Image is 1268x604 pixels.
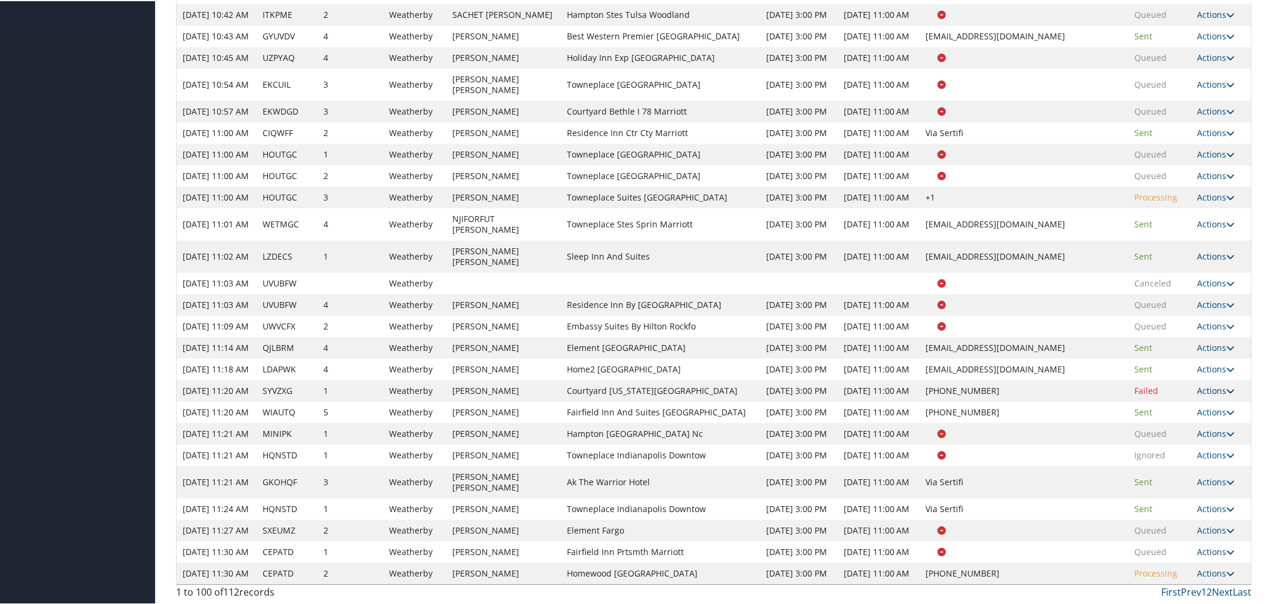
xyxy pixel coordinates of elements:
a: Actions [1198,566,1235,578]
td: 2 [317,315,384,336]
td: [DATE] 11:00 AM [838,46,920,67]
td: [DATE] 3:00 PM [760,400,838,422]
td: [DATE] 11:00 AM [177,143,257,164]
a: Actions [1198,405,1235,417]
td: [DATE] 11:00 AM [838,24,920,46]
td: Weatherby [384,443,447,465]
span: Failed [1135,384,1159,395]
td: HOUTGC [257,143,317,164]
td: UVUBFW [257,293,317,315]
td: [PERSON_NAME] [447,400,561,422]
td: UVUBFW [257,272,317,293]
td: [DATE] 11:00 AM [838,465,920,497]
span: Queued [1135,8,1167,19]
td: Ak The Warrior Hotel [561,465,760,497]
td: Weatherby [384,46,447,67]
td: 3 [317,100,384,121]
span: Ignored [1135,448,1166,460]
a: Actions [1198,448,1235,460]
td: [DATE] 11:20 AM [177,379,257,400]
td: 1 [317,239,384,272]
a: Actions [1198,362,1235,374]
td: [DATE] 11:24 AM [177,497,257,519]
td: [DATE] 11:00 AM [838,497,920,519]
td: 1 [317,379,384,400]
td: [DATE] 3:00 PM [760,465,838,497]
td: [DATE] 3:00 PM [760,562,838,583]
td: [DATE] 3:00 PM [760,336,838,358]
td: Weatherby [384,540,447,562]
td: WETMGC [257,207,317,239]
td: [DATE] 10:54 AM [177,67,257,100]
td: [PERSON_NAME] [447,422,561,443]
td: [DATE] 3:00 PM [760,67,838,100]
td: LZDECS [257,239,317,272]
td: 4 [317,336,384,358]
td: [PERSON_NAME] [447,293,561,315]
td: [DATE] 3:00 PM [760,315,838,336]
td: [DATE] 11:00 AM [838,562,920,583]
td: 4 [317,24,384,46]
td: Weatherby [384,315,447,336]
td: 5 [317,400,384,422]
td: [PERSON_NAME] [447,497,561,519]
td: Holiday Inn Exp [GEOGRAPHIC_DATA] [561,46,760,67]
a: 2 [1207,584,1213,597]
td: 1 [317,540,384,562]
td: [DATE] 11:00 AM [838,143,920,164]
td: [DATE] 11:03 AM [177,293,257,315]
td: [DATE] 11:00 AM [838,379,920,400]
td: UZPYAQ [257,46,317,67]
td: Towneplace Indianapolis Downtow [561,443,760,465]
td: [DATE] 11:00 AM [838,315,920,336]
td: 2 [317,164,384,186]
td: [DATE] 11:00 AM [838,3,920,24]
td: [DATE] 11:00 AM [838,336,920,358]
td: [PERSON_NAME] [447,562,561,583]
td: 4 [317,358,384,379]
span: Queued [1135,78,1167,89]
td: EKWDGD [257,100,317,121]
td: [DATE] 11:00 AM [838,358,920,379]
span: Sent [1135,126,1153,137]
td: [DATE] 11:00 AM [838,400,920,422]
td: 2 [317,3,384,24]
a: Actions [1198,190,1235,202]
td: HQNSTD [257,497,317,519]
td: [DATE] 3:00 PM [760,24,838,46]
td: +1 [920,186,1129,207]
td: [DATE] 10:43 AM [177,24,257,46]
td: Fairfield Inn And Suites [GEOGRAPHIC_DATA] [561,400,760,422]
td: Weatherby [384,207,447,239]
a: Next [1213,584,1233,597]
td: [PERSON_NAME] [PERSON_NAME] [447,465,561,497]
span: Sent [1135,362,1153,374]
td: MINIPK [257,422,317,443]
td: HOUTGC [257,164,317,186]
td: [DATE] 3:00 PM [760,3,838,24]
td: Weatherby [384,400,447,422]
td: SYVZXG [257,379,317,400]
a: Actions [1198,29,1235,41]
td: Residence Inn Ctr Cty Marriott [561,121,760,143]
span: Queued [1135,147,1167,159]
td: 2 [317,562,384,583]
span: Sent [1135,502,1153,513]
a: Actions [1198,319,1235,331]
td: [DATE] 11:02 AM [177,239,257,272]
td: 2 [317,121,384,143]
td: Weatherby [384,186,447,207]
a: Actions [1198,523,1235,535]
td: [EMAIL_ADDRESS][DOMAIN_NAME] [920,24,1129,46]
a: 1 [1202,584,1207,597]
td: Towneplace Indianapolis Downtow [561,497,760,519]
td: Best Western Premier [GEOGRAPHIC_DATA] [561,24,760,46]
span: Sent [1135,341,1153,352]
td: [DATE] 3:00 PM [760,497,838,519]
td: 3 [317,465,384,497]
span: Sent [1135,405,1153,417]
td: [DATE] 11:21 AM [177,422,257,443]
td: Hampton Stes Tulsa Woodland [561,3,760,24]
td: [DATE] 3:00 PM [760,207,838,239]
td: HOUTGC [257,186,317,207]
